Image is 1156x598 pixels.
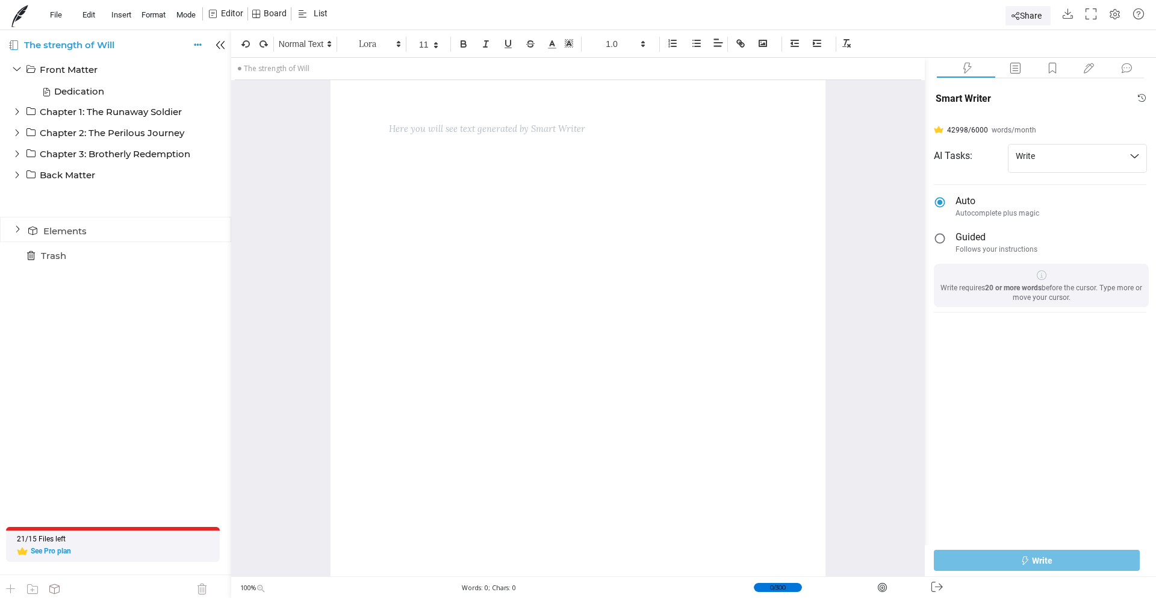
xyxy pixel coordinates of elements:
p: Chapter 3: Brotherly Redemption [40,149,191,160]
p: Front Matter [40,64,161,75]
p: Chapter 1: The Runaway Soldier [40,107,183,117]
p: Write requires before the cursor. Type more or move your cursor. [939,283,1144,302]
p: Board [264,8,287,18]
mat-select-trigger: Write [1016,151,1035,161]
i: Summary [1010,63,1018,73]
i: Footnotes [1084,63,1092,73]
button: Write [934,550,1140,571]
p: Editor [221,8,243,18]
span: 42998/6000 [947,126,988,134]
span: Mode [176,10,196,19]
i: Goal Settings [878,583,887,593]
span: Format [141,10,166,19]
div: Smart Writer [936,88,1001,116]
strong: 20 or more words [985,284,1042,292]
i: Notes & Research [1047,63,1055,73]
button: List [291,4,334,25]
button: Editor [205,4,247,25]
span: Trash [41,250,66,261]
p: Back Matter [40,170,161,181]
button: Board [248,4,291,25]
i: Comments [1121,63,1130,73]
p: Chapter 2: The Perilous Journey [40,128,185,139]
i: Hide [931,581,943,593]
span: Edit [82,10,95,19]
span: Auto [956,194,1039,208]
span: File [50,10,62,19]
span: See Pro plan [31,546,71,557]
div: 21/15 Files left [6,531,220,544]
span: Write [1032,555,1052,567]
div: Elements [28,222,226,237]
span: Guided [956,230,1037,244]
span: 0/300 [770,583,786,593]
p: List [314,8,328,18]
i: AI History [1137,93,1147,103]
button: Share [1005,6,1051,25]
img: mdi_zoom_in.png [256,584,266,594]
span: Insert [111,10,131,19]
div: The strength of Will [235,52,807,74]
small: Daily Goal [754,583,802,592]
i: Smart Writer [962,63,971,73]
label: AI Tasks: [934,145,1008,167]
span: words/month [992,125,1036,135]
span: Share [1011,10,1042,22]
span: Autocomplete plus magic [956,208,1039,218]
small: Words: 0; Chars: 0 [462,584,516,592]
span: Follows your instructions [956,244,1037,254]
p: Dedication [54,86,181,97]
small: 100% [240,577,266,594]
